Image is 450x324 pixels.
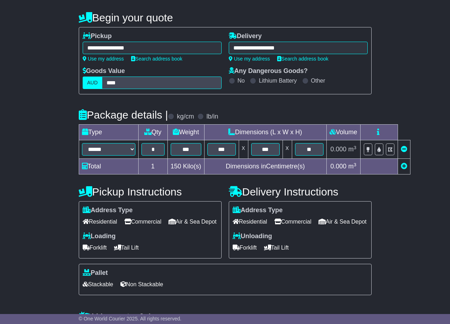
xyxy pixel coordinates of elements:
[233,216,267,227] span: Residential
[83,77,103,89] label: AUD
[206,113,218,121] label: lb/in
[83,269,108,277] label: Pallet
[353,162,356,167] sup: 3
[120,279,163,290] span: Non Stackable
[177,113,194,121] label: kg/cm
[330,163,346,170] span: 0.000
[83,242,107,253] span: Forklift
[124,216,161,227] span: Commercial
[330,146,346,153] span: 0.000
[138,159,167,174] td: 1
[233,207,283,214] label: Address Type
[348,163,356,170] span: m
[79,316,182,322] span: © One World Courier 2025. All rights reserved.
[229,32,262,40] label: Delivery
[233,242,257,253] span: Forklift
[167,159,204,174] td: Kilo(s)
[167,125,204,140] td: Weight
[169,216,217,227] span: Air & Sea Depot
[283,140,292,159] td: x
[274,216,311,227] span: Commercial
[114,242,139,253] span: Tail Lift
[83,67,125,75] label: Goods Value
[259,77,297,84] label: Lithium Battery
[83,232,116,240] label: Loading
[131,56,182,62] a: Search address book
[79,109,168,121] h4: Package details |
[83,56,124,62] a: Use my address
[277,56,329,62] a: Search address book
[83,32,112,40] label: Pickup
[79,12,372,23] h4: Begin your quote
[138,125,167,140] td: Qty
[319,216,367,227] span: Air & Sea Depot
[401,163,407,170] a: Add new item
[238,77,245,84] label: No
[79,159,138,174] td: Total
[311,77,325,84] label: Other
[79,125,138,140] td: Type
[401,146,407,153] a: Remove this item
[239,140,248,159] td: x
[326,125,360,140] td: Volume
[204,125,326,140] td: Dimensions (L x W x H)
[83,207,133,214] label: Address Type
[171,163,181,170] span: 150
[229,67,308,75] label: Any Dangerous Goods?
[348,146,356,153] span: m
[264,242,289,253] span: Tail Lift
[353,145,356,150] sup: 3
[83,216,117,227] span: Residential
[79,311,372,323] h4: Warranty & Insurance
[229,56,270,62] a: Use my address
[204,159,326,174] td: Dimensions in Centimetre(s)
[79,186,222,198] h4: Pickup Instructions
[229,186,372,198] h4: Delivery Instructions
[233,232,272,240] label: Unloading
[83,279,113,290] span: Stackable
